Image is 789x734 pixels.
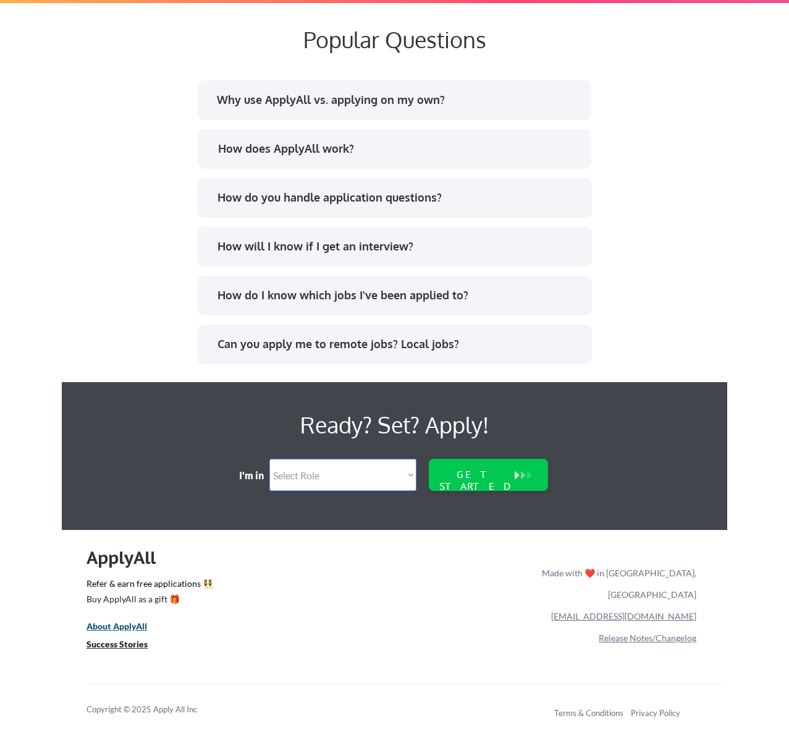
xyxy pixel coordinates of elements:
div: How do I know which jobs I've been applied to? [217,288,580,303]
a: Terms & Conditions [554,708,623,718]
u: About ApplyAll [86,621,147,631]
a: [EMAIL_ADDRESS][DOMAIN_NAME] [551,611,696,621]
a: About ApplyAll [86,620,164,635]
a: Buy ApplyAll as a gift 🎁 [86,592,210,608]
div: Why use ApplyAll vs. applying on my own? [217,92,580,108]
div: Buy ApplyAll as a gift 🎁 [86,595,210,604]
u: Success Stories [86,639,148,649]
a: Success Stories [86,638,164,653]
div: How does ApplyAll work? [218,141,581,156]
div: Made with ❤️ in [GEOGRAPHIC_DATA], [GEOGRAPHIC_DATA] [537,562,696,605]
a: Refer & earn free applications 👯‍♀️ [86,579,284,592]
div: Can you apply me to remote jobs? Local jobs? [217,336,580,352]
a: Release Notes/Changelog [599,633,696,643]
div: GET STARTED [437,469,516,492]
div: ApplyAll [86,547,170,568]
div: Copyright © 2025 Apply All Inc [86,704,229,716]
div: How will I know if I get an interview? [217,239,580,254]
div: Popular Questions [98,26,691,53]
div: How do you handle application questions? [217,190,580,205]
a: Privacy Policy [631,708,680,718]
div: I'm in [239,469,272,482]
div: Ready? Set? Apply! [235,407,554,443]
